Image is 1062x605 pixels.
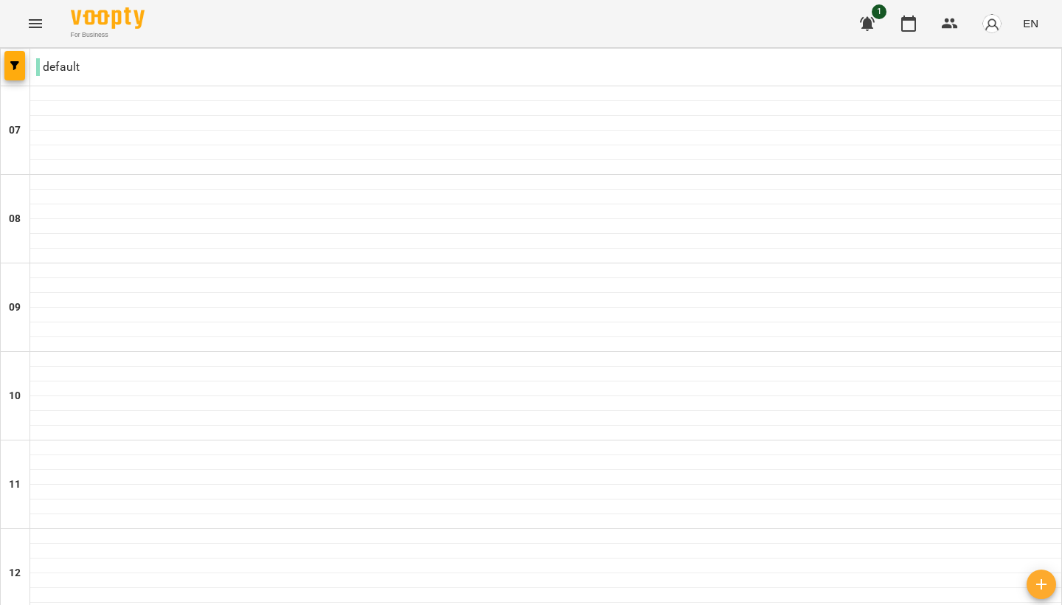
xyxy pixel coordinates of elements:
[9,565,21,581] h6: 12
[1017,10,1044,37] button: EN
[36,58,80,76] p: default
[71,7,145,29] img: Voopty Logo
[982,13,1002,34] img: avatar_s.png
[9,211,21,227] h6: 08
[9,300,21,316] h6: 09
[9,122,21,139] h6: 07
[71,30,145,40] span: For Business
[9,388,21,404] h6: 10
[9,477,21,493] h6: 11
[1027,570,1056,599] button: Add lesson
[18,6,53,41] button: Menu
[872,4,886,19] span: 1
[1023,15,1038,31] span: EN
